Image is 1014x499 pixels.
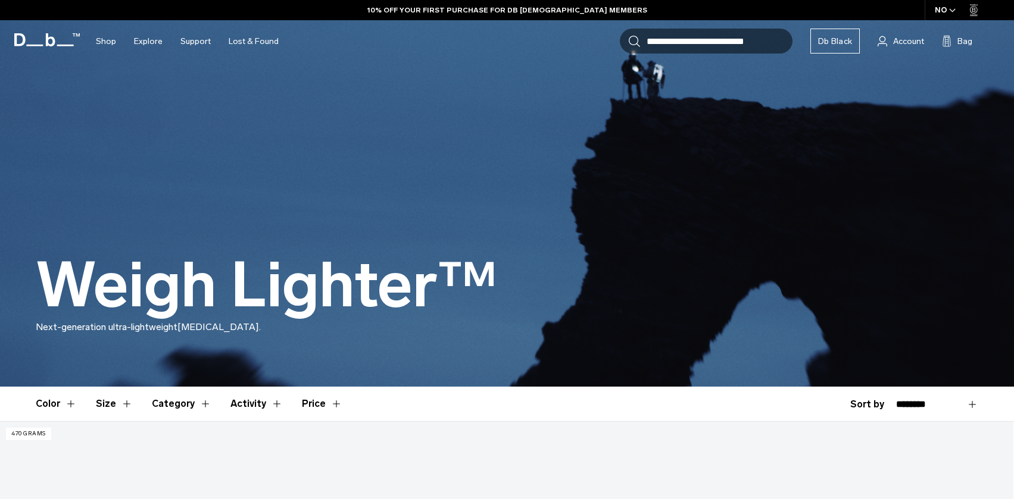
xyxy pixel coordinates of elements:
[229,20,279,62] a: Lost & Found
[96,20,116,62] a: Shop
[134,20,163,62] a: Explore
[893,35,924,48] span: Account
[36,321,177,332] span: Next-generation ultra-lightweight
[230,387,283,421] button: Toggle Filter
[180,20,211,62] a: Support
[367,5,647,15] a: 10% OFF YOUR FIRST PURCHASE FOR DB [DEMOGRAPHIC_DATA] MEMBERS
[87,20,288,62] nav: Main Navigation
[36,251,497,320] h1: Weigh Lighter™
[36,387,77,421] button: Toggle Filter
[810,29,860,54] a: Db Black
[878,34,924,48] a: Account
[302,387,342,421] button: Toggle Price
[957,35,972,48] span: Bag
[96,387,133,421] button: Toggle Filter
[177,321,261,332] span: [MEDICAL_DATA].
[942,34,972,48] button: Bag
[6,428,51,440] p: 470 grams
[152,387,211,421] button: Toggle Filter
